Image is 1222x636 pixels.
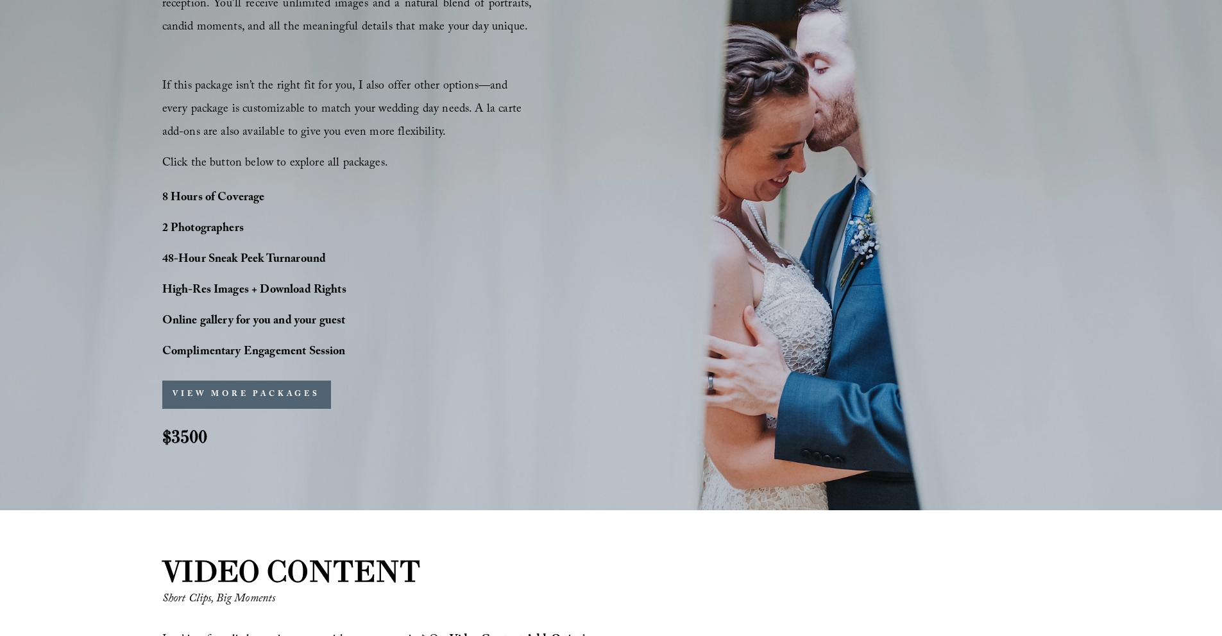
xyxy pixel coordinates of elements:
button: VIEW MORE PACKAGES [162,381,331,409]
span: Click the button below to explore all packages. [162,154,388,174]
strong: 2 Photographers [162,219,244,239]
strong: Complimentary Engagement Session [162,343,346,363]
strong: High-Res Images + Download Rights [162,281,346,301]
span: If this package isn’t the right fit for you, I also offer other options—and every package is cust... [162,77,525,143]
strong: 8 Hours of Coverage [162,189,265,209]
strong: VIDEO CONTENT [162,553,421,589]
em: Short Clips, Big Moments [162,590,276,610]
strong: 48-Hour Sneak Peek Turnaround [162,250,327,270]
strong: Online gallery for you and your guest [162,312,346,332]
strong: $3500 [162,425,207,448]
